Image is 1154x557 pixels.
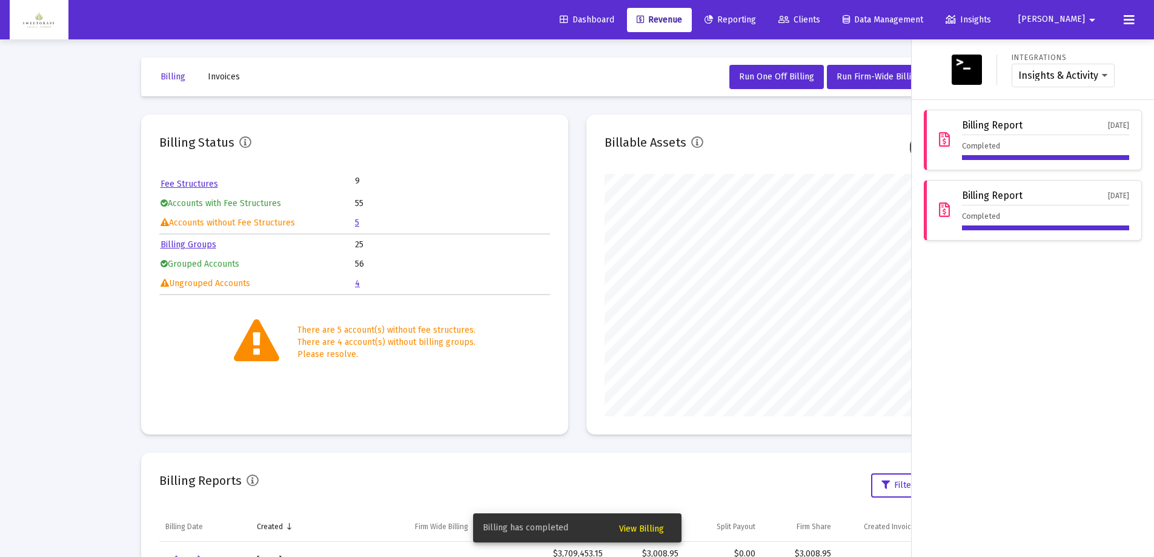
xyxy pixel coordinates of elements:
button: [PERSON_NAME] [1004,7,1114,32]
span: Revenue [637,15,682,25]
button: View Billing [609,517,674,539]
span: Billing has completed [483,522,568,534]
a: Insights [936,8,1001,32]
span: [PERSON_NAME] [1018,15,1085,25]
img: Dashboard [19,8,59,32]
a: Clients [769,8,830,32]
span: Insights [946,15,991,25]
a: Data Management [833,8,933,32]
span: View Billing [619,524,664,534]
span: Data Management [843,15,923,25]
span: Reporting [705,15,756,25]
span: Dashboard [560,15,614,25]
mat-icon: arrow_drop_down [1085,8,1099,32]
span: Clients [778,15,820,25]
a: Reporting [695,8,766,32]
a: Revenue [627,8,692,32]
a: Dashboard [550,8,624,32]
